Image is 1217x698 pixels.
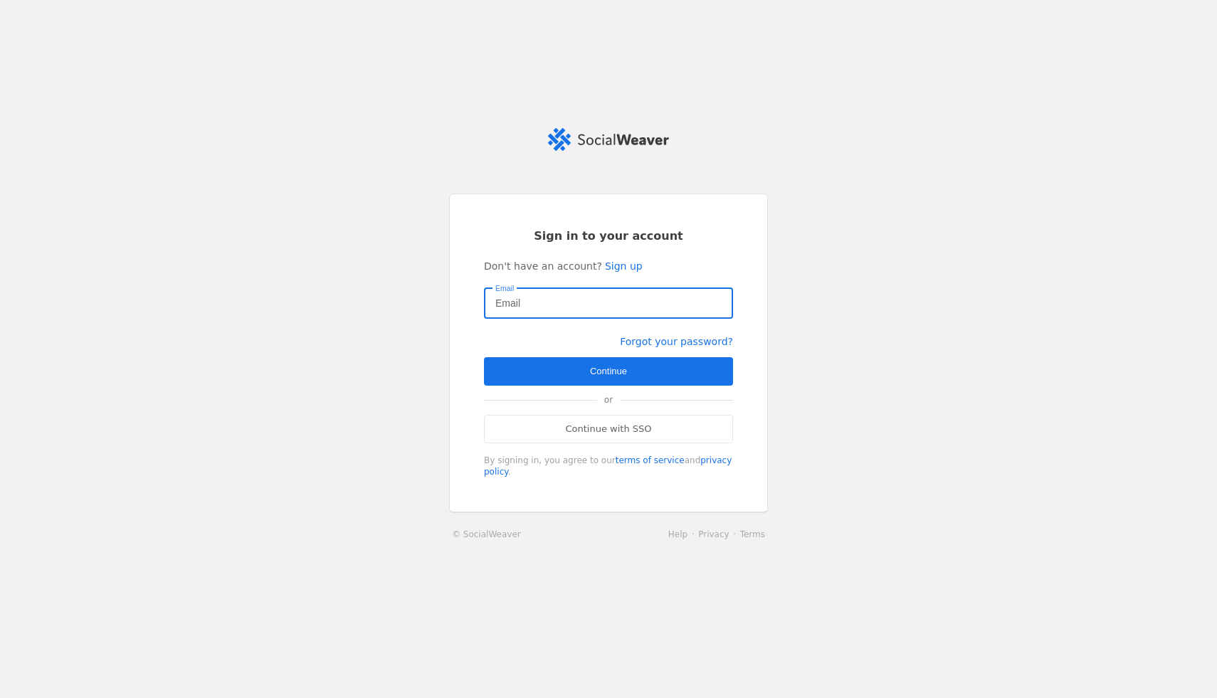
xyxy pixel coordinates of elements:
[534,228,683,244] span: Sign in to your account
[597,386,620,414] span: or
[729,527,740,541] li: ·
[484,357,733,386] button: Continue
[495,295,722,312] input: Email
[590,364,627,379] span: Continue
[620,336,733,347] a: Forgot your password?
[740,529,765,539] a: Terms
[452,527,521,541] a: © SocialWeaver
[484,259,602,273] span: Don't have an account?
[698,529,729,539] a: Privacy
[484,415,733,443] a: Continue with SSO
[495,282,514,295] mat-label: Email
[605,259,643,273] a: Sign up
[668,529,687,539] a: Help
[687,527,698,541] li: ·
[484,455,732,477] a: privacy policy
[484,455,733,477] div: By signing in, you agree to our and .
[616,455,685,465] a: terms of service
